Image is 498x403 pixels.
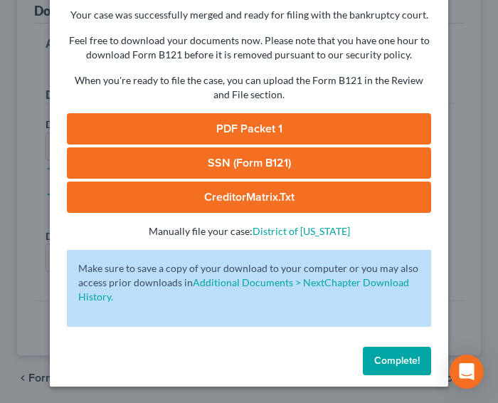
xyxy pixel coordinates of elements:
a: Additional Documents > NextChapter Download History. [78,276,409,303]
a: PDF Packet 1 [67,113,431,145]
p: Manually file your case: [67,224,431,239]
p: Feel free to download your documents now. Please note that you have one hour to download Form B12... [67,33,431,62]
p: Make sure to save a copy of your download to your computer or you may also access prior downloads in [78,261,420,304]
div: Open Intercom Messenger [450,355,484,389]
a: District of [US_STATE] [253,225,350,237]
span: Complete! [374,355,420,367]
p: Your case was successfully merged and ready for filing with the bankruptcy court. [67,8,431,22]
button: Complete! [363,347,431,375]
a: CreditorMatrix.txt [67,182,431,213]
a: SSN (Form B121) [67,147,431,179]
p: When you're ready to file the case, you can upload the Form B121 in the Review and File section. [67,73,431,102]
